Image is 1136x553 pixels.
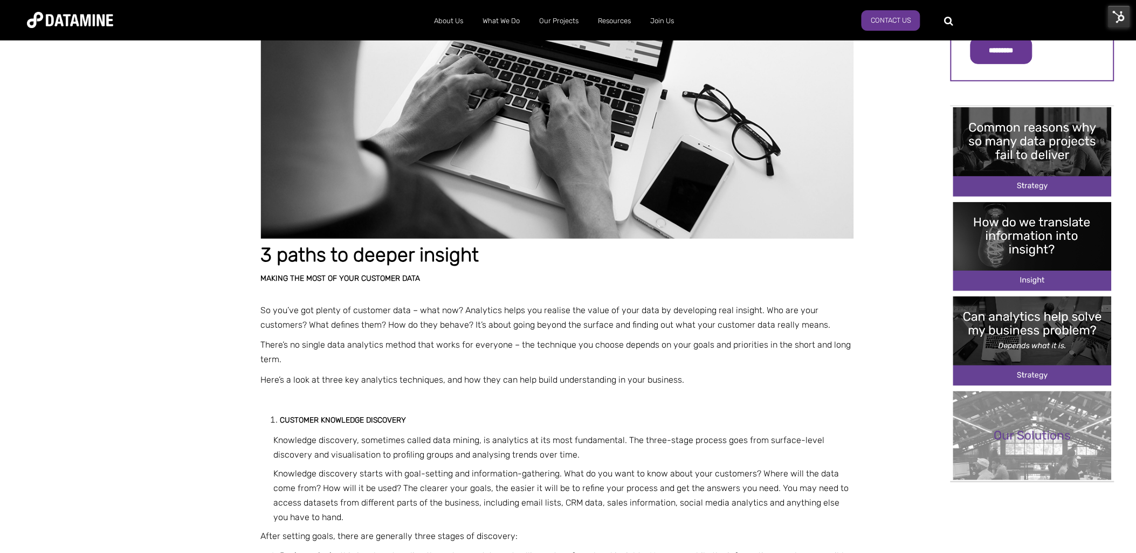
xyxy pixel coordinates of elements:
span: After setting goals, there are generally three stages of discovery: [261,531,518,542]
a: What We Do [473,7,529,35]
span: Making the most of your customer data [261,274,421,283]
span: Knowledge discovery, sometimes called data mining, is analytics at its most fundamental. The thre... [274,435,825,460]
img: How do we translate insights cover image [953,202,1112,291]
span: There’s no single data analytics method that works for everyone – the technique you choose depend... [261,340,851,364]
span: Knowledge discovery starts with goal-setting and information-gathering. What do you want to know ... [274,468,849,523]
img: Our Solutions [953,391,1112,480]
span: Customer knowledge discovery [280,416,407,425]
img: Common reasons why so many data projects fail to deliver [953,107,1112,196]
a: About Us [424,7,473,35]
strong: 3 paths to deeper insight [261,243,479,266]
img: Can analytics solve my problem [953,296,1112,385]
img: Datamine [27,12,113,28]
a: Our Projects [529,7,588,35]
a: Join Us [641,7,684,35]
a: Contact Us [862,10,920,31]
span: Here’s a look at three key analytics techniques, and how they can help build understanding in you... [261,375,685,385]
span: So you’ve got plenty of customer data – what now? Analytics helps you realise the value of your d... [261,305,831,330]
ul: Image grid with {{ image_count }} images. [951,107,1114,480]
a: Resources [588,7,641,35]
img: HubSpot Tools Menu Toggle [1108,5,1131,28]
